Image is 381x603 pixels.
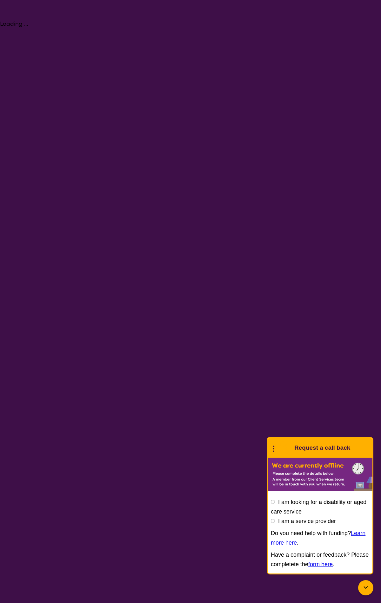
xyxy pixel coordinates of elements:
label: I am a service provider [278,518,336,524]
label: I am looking for a disability or aged care service [271,499,366,515]
img: Karista [278,441,291,454]
p: Have a complaint or feedback? Please completete the . [271,550,369,569]
a: form here [308,561,333,567]
p: Do you need help with funding? . [271,528,369,547]
h1: Request a call back [294,443,350,453]
img: Karista offline chat form to request call back [268,458,372,491]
